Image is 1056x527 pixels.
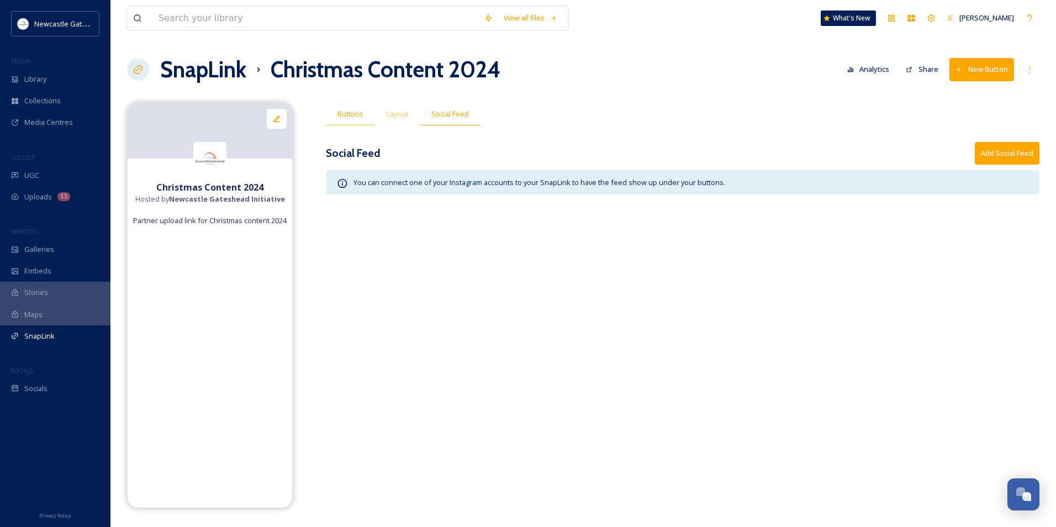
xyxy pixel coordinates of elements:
span: [PERSON_NAME] [959,13,1014,23]
span: Stories [24,287,48,298]
a: What's New [821,10,876,26]
button: Add Social Feed [975,142,1039,165]
img: DqD9wEUd_400x400.jpg [18,18,29,29]
h3: Social Feed [326,145,381,161]
h1: Christmas Content 2024 [271,53,501,86]
span: Newcastle Gateshead Initiative [34,18,136,29]
span: Collections [24,96,61,106]
span: SnapLink [24,331,55,341]
span: WIDGETS [11,227,36,235]
span: COLLECT [11,153,35,161]
div: 11 [57,192,70,201]
button: Open Chat [1007,478,1039,510]
strong: Christmas Content 2024 [156,181,263,193]
span: Galleries [24,244,54,255]
span: Hosted by [135,194,285,204]
a: SnapLink [160,53,246,86]
span: Social Feed [431,109,469,119]
span: Maps [24,309,43,320]
span: Socials [24,383,47,394]
span: You can connect one of your Instagram accounts to your SnapLink to have the feed show up under yo... [353,177,725,187]
a: View all files [498,7,563,29]
span: Privacy Policy [39,512,71,519]
span: Uploads [24,192,52,202]
span: MEDIA [11,57,30,65]
span: Media Centres [24,117,73,128]
button: Analytics [842,59,895,80]
span: SOCIALS [11,366,33,375]
button: Share [900,59,944,80]
span: UGC [24,170,39,181]
span: Layout [387,109,408,119]
img: DqD9wEUd_400x400.jpg [193,142,226,175]
span: Library [24,74,46,85]
button: New Button [949,58,1014,81]
strong: Newcastle Gateshead Initiative [169,194,285,204]
span: Partner upload link for Christmas content 2024 [133,215,287,226]
a: [PERSON_NAME] [941,7,1020,29]
input: Search your library [153,6,478,30]
a: Privacy Policy [39,508,71,521]
a: Analytics [842,59,901,80]
span: Embeds [24,266,51,276]
span: Buttons [337,109,363,119]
